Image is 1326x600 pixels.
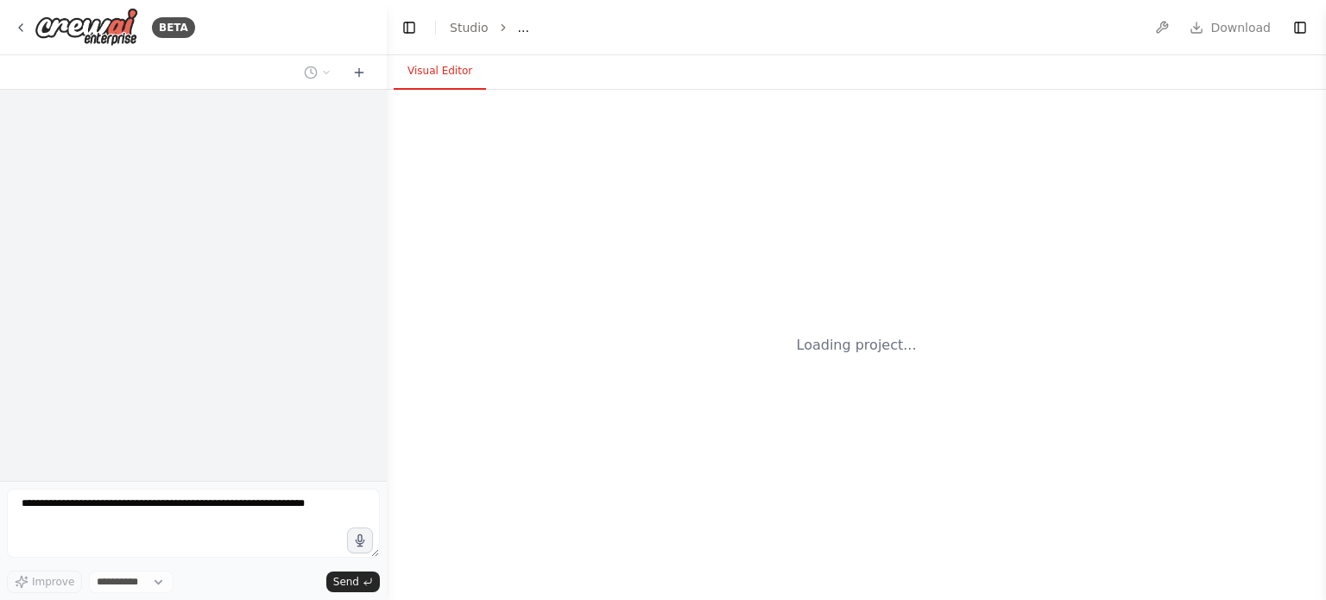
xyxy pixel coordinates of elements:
[347,527,373,553] button: Click to speak your automation idea
[326,572,380,592] button: Send
[152,17,195,38] div: BETA
[32,575,74,589] span: Improve
[345,62,373,83] button: Start a new chat
[333,575,359,589] span: Send
[35,8,138,47] img: Logo
[297,62,338,83] button: Switch to previous chat
[518,19,529,36] span: ...
[397,16,421,40] button: Hide left sidebar
[1288,16,1312,40] button: Show right sidebar
[450,19,529,36] nav: breadcrumb
[394,54,486,90] button: Visual Editor
[7,571,82,593] button: Improve
[450,21,489,35] a: Studio
[797,335,917,356] div: Loading project...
